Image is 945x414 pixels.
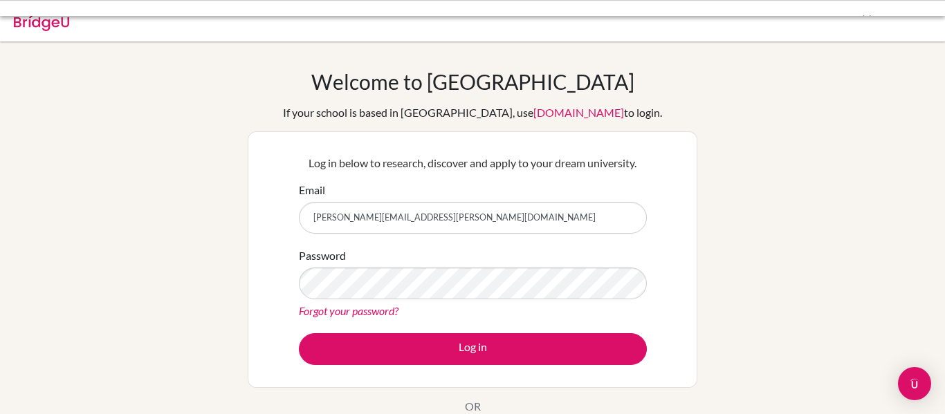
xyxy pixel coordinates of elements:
div: Open Intercom Messenger [898,367,931,400]
h1: Welcome to [GEOGRAPHIC_DATA] [311,69,634,94]
div: If your school is based in [GEOGRAPHIC_DATA], use to login. [283,104,662,121]
div: Invalid email or password. [71,11,666,28]
p: Log in below to research, discover and apply to your dream university. [299,155,647,171]
label: Email [299,182,325,198]
button: Log in [299,333,647,365]
label: Password [299,247,346,264]
img: Bridge-U [14,9,69,31]
a: Forgot your password? [299,304,398,317]
a: [DOMAIN_NAME] [533,106,624,119]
